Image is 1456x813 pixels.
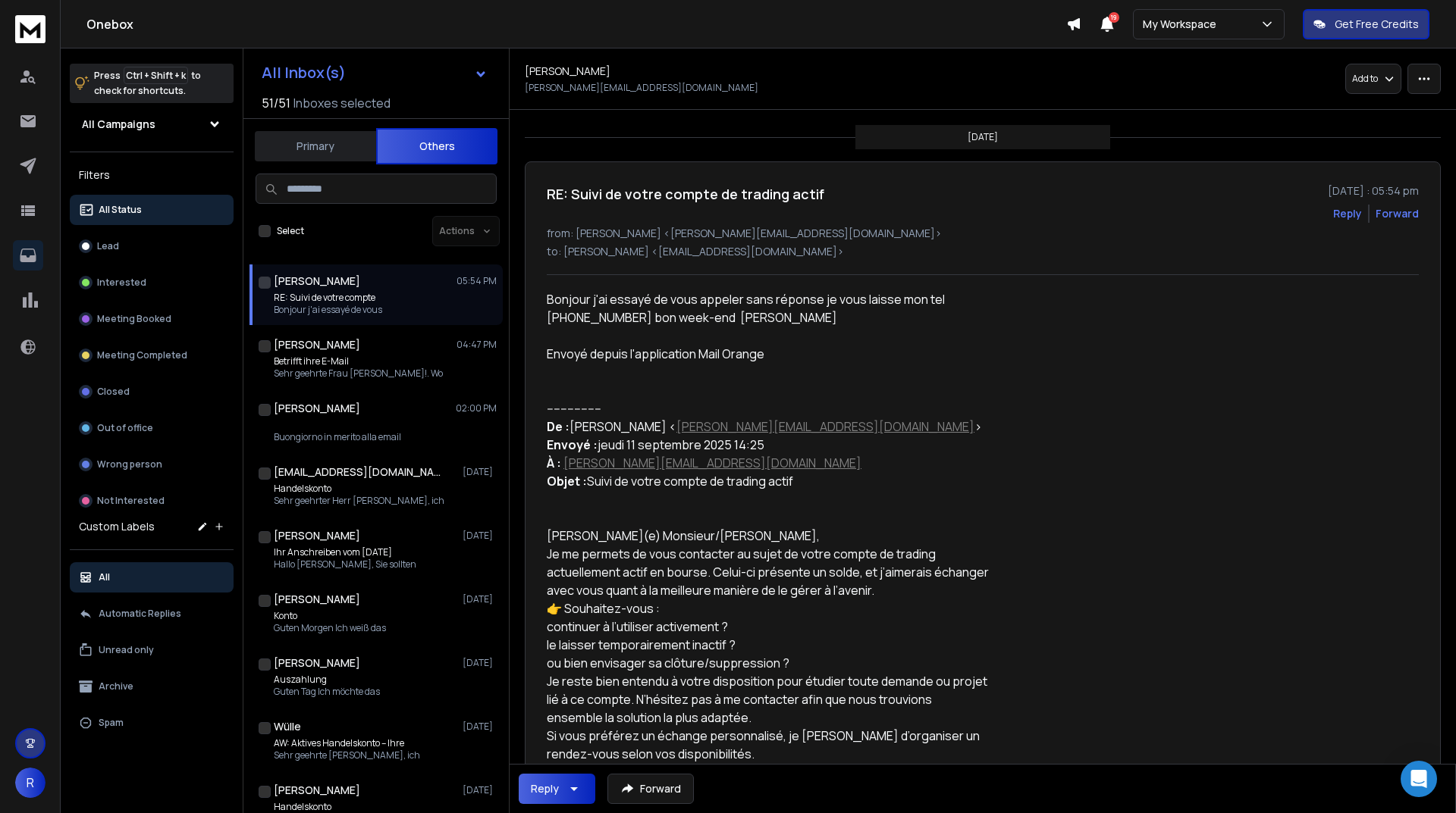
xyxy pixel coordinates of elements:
button: Forward [607,774,694,804]
p: Buongiorno in merito alla email [274,431,401,443]
p: [DATE] [463,593,497,605]
p: Automatic Replies [99,608,181,620]
button: R [15,768,45,798]
button: Get Free Credits [1303,9,1429,39]
button: All Campaigns [70,109,234,139]
h1: [PERSON_NAME] [274,401,360,416]
div: Bonjour j'ai essayé de vous appeler sans réponse je vous laisse mon tel [PHONE_NUMBER] bon week-e... [547,290,990,327]
div: Je reste bien entendu à votre disposition pour étudier toute demande ou projet lié à ce compte. N... [547,672,990,727]
p: Handelskonto [274,801,393,813]
h1: [PERSON_NAME] [274,337,360,352]
h1: [EMAIL_ADDRESS][DOMAIN_NAME] [274,464,441,480]
button: Meeting Completed [70,340,234,371]
p: Interested [97,277,146,289]
a: [PERSON_NAME][EMAIL_ADDRESS][DOMAIN_NAME] [676,418,974,435]
button: Not Interested [70,486,234,516]
p: [DATE] [463,530,497,542]
p: 05:54 PM [457,275,497,287]
p: Konto [274,610,386,622]
button: Others [376,128,497,164]
p: My Workspace [1143,17,1222,32]
p: Handelskonto [274,483,444,495]
div: [PERSON_NAME] < > [547,417,990,436]
p: Guten Morgen Ich weiß das [274,622,386,634]
div: 👉 Souhaitez-vous : [547,599,990,618]
p: Meeting Booked [97,313,171,325]
div: Je me permets de vous contacter au sujet de votre compte de trading actuellement actif en bourse.... [547,545,990,599]
li: le laisser temporairement inactif ? [547,636,990,654]
button: Reply [519,774,595,804]
p: Get Free Credits [1335,17,1419,32]
p: Wrong person [97,458,162,471]
button: Unread only [70,635,234,665]
h1: RE: Suivi de votre compte de trading actif [547,183,824,205]
b: À : [547,455,561,471]
h1: [PERSON_NAME] [274,528,360,543]
p: Hallo [PERSON_NAME], Sie sollten [274,558,416,571]
div: jeudi 11 septembre 2025 14:25 [547,436,990,454]
h3: Custom Labels [79,519,155,534]
h1: [PERSON_NAME] [274,783,360,798]
p: Auszahlung [274,674,380,686]
span: 19 [1109,12,1119,23]
p: Spam [99,717,124,729]
button: Wrong person [70,449,234,480]
p: [DATE] : 05:54 pm [1328,183,1419,199]
li: continuer à l’utiliser activement ? [547,618,990,636]
span: Ctrl + Shift + k [124,67,188,84]
p: [DATE] [463,784,497,796]
button: Automatic Replies [70,599,234,629]
p: 02:00 PM [456,402,497,414]
p: Press to check for shortcuts. [94,68,201,98]
div: 📱 Vous pouvez également me joindre directement via WhatsApp : [547,763,990,799]
button: Archive [70,671,234,702]
div: Forward [1376,206,1419,221]
p: Guten Tag Ich möchte das [274,686,380,698]
button: All Status [70,195,234,225]
div: Envoyé depuis l'application Mail Orange [547,345,990,363]
button: Closed [70,377,234,407]
p: Sehr geehrte [PERSON_NAME], ich [274,749,420,761]
p: AW: Aktives Handelskonto – Ihre [274,737,420,749]
button: Spam [70,708,234,738]
p: Unread only [99,644,154,656]
p: [DATE] [463,466,497,478]
div: Reply [531,781,559,796]
h1: All Campaigns [82,117,155,132]
p: from: [PERSON_NAME] <[PERSON_NAME][EMAIL_ADDRESS][DOMAIN_NAME]> [547,226,1419,241]
label: Select [277,225,304,237]
p: Add to [1352,73,1378,85]
button: Lead [70,231,234,261]
h1: [PERSON_NAME] [525,64,610,79]
p: Archive [99,680,133,693]
p: 04:47 PM [457,339,497,351]
button: Primary [255,130,376,163]
h1: [PERSON_NAME] [274,655,360,671]
a: [PERSON_NAME][EMAIL_ADDRESS][DOMAIN_NAME] [563,455,861,471]
p: [PERSON_NAME][EMAIL_ADDRESS][DOMAIN_NAME] [525,82,758,94]
b: De : [547,418,570,435]
button: Reply [1333,206,1362,221]
li: ou bien envisager sa clôture/suppression ? [547,654,990,672]
p: to: [PERSON_NAME] <[EMAIL_ADDRESS][DOMAIN_NAME]> [547,244,1419,259]
p: [DATE] [463,657,497,669]
p: Sehr geehrter Herr [PERSON_NAME], ich [274,495,444,507]
p: [DATE] [968,131,998,143]
p: Not Interested [97,495,165,507]
h1: Wülle [274,719,301,734]
img: logo [15,15,45,43]
b: Envoyé : [547,436,598,453]
button: All Inbox(s) [249,58,500,88]
b: Objet : [547,473,587,489]
p: Ihr Anschreiben vom [DATE] [274,546,416,558]
h1: Onebox [86,15,1066,33]
div: Open Intercom Messenger [1401,761,1437,797]
p: Closed [97,386,130,398]
p: Betrifft ihre E-Mail [274,355,443,367]
p: Bonjour j'ai essayé de vous [274,304,382,316]
div: Suivi de votre compte de trading actif [547,472,990,490]
button: Out of office [70,413,234,443]
p: Lead [97,240,119,252]
button: Meeting Booked [70,304,234,334]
